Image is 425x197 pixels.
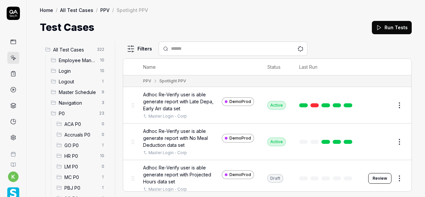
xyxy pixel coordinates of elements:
span: Adhoc Re-Verify user is able generate report with Projected Hours data set [143,164,219,185]
a: Home [40,7,53,13]
div: Drag to reorderMaster Schedule9 [48,87,110,97]
span: 1 [99,173,107,181]
span: Login [59,67,96,74]
span: Master Schedule [59,89,98,96]
div: Drag to reorderLogin10 [48,65,110,76]
span: Logout [59,78,98,85]
tr: Adhoc Re-Verify user is able generate report with No Meal Deduction data setDemoProdMaster Login ... [123,124,411,160]
span: DemoProd [229,99,251,105]
span: P0 [59,110,95,117]
button: k [8,171,19,182]
span: Navigation [59,99,98,106]
span: Adhoc Re-Verify user is able generate report with No Meal Deduction data set [143,128,219,148]
span: 23 [97,109,107,117]
div: PPV [143,78,151,84]
a: All Test Cases [60,7,93,13]
div: Drag to reorderLM P00 [54,161,110,172]
div: Spotlight PPV [117,7,148,13]
div: Drag to reorderGO P01 [54,140,110,150]
span: 0 [99,131,107,139]
div: / [56,7,57,13]
tr: Adhoc Re-Verify user is able generate report with Late Depa, Early Arr data setDemoProdMaster Log... [123,87,411,124]
div: Drag to reorderHR P010 [54,150,110,161]
span: DemoProd [229,135,251,141]
button: Run Tests [372,21,412,34]
tr: Adhoc Re-Verify user is able generate report with Projected Hours data setDemoProdMaster Login - ... [123,160,411,197]
div: Drag to reorderACA P00 [54,119,110,129]
th: Last Run [293,59,362,75]
span: PBJ P0 [64,184,98,191]
span: All Test Cases [53,46,93,53]
div: Spotlight PPV [159,78,186,84]
div: Drag to reorderMC P01 [54,172,110,182]
th: Status [261,59,293,75]
button: Filters [123,42,156,55]
span: Accruals P0 [64,131,98,138]
span: 1 [99,77,107,85]
span: ACA P0 [64,121,98,128]
div: Drag to reorderEmployee Management10 [48,55,110,65]
a: DemoProd [222,97,254,106]
a: DemoProd [222,134,254,143]
span: 3 [99,99,107,107]
span: 10 [97,56,107,64]
div: Drag to reorderLogout1 [48,76,110,87]
span: DemoProd [229,172,251,178]
span: 1 [99,184,107,192]
div: Drag to reorderAccruals P00 [54,129,110,140]
a: Master Login - Corp [148,186,187,192]
a: Master Login - Corp [148,150,187,156]
span: Adhoc Re-Verify user is able generate report with Late Depa, Early Arr data set [143,91,219,112]
th: Name [136,59,261,75]
span: Employee Management [59,57,96,64]
span: 9 [99,88,107,96]
span: 0 [99,120,107,128]
span: 0 [99,162,107,170]
a: Documentation [3,157,24,167]
span: GO P0 [64,142,98,149]
h1: Test Cases [40,20,94,35]
button: Review [368,173,391,184]
div: / [96,7,98,13]
div: Draft [267,174,283,183]
div: Drag to reorderPBJ P01 [54,182,110,193]
span: HR P0 [64,152,96,159]
a: Book a call with us [3,146,24,157]
span: 10 [97,152,107,160]
span: LM P0 [64,163,98,170]
div: Active [267,138,286,146]
div: Drag to reorderP023 [48,108,110,119]
a: PPV [100,7,110,13]
span: 10 [97,67,107,75]
div: Drag to reorderNavigation3 [48,97,110,108]
div: Active [267,101,286,110]
a: Master Login - Corp [148,113,187,119]
a: DemoProd [222,170,254,179]
span: 1 [99,141,107,149]
span: MC P0 [64,174,98,181]
span: 322 [94,46,107,53]
div: / [112,7,114,13]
